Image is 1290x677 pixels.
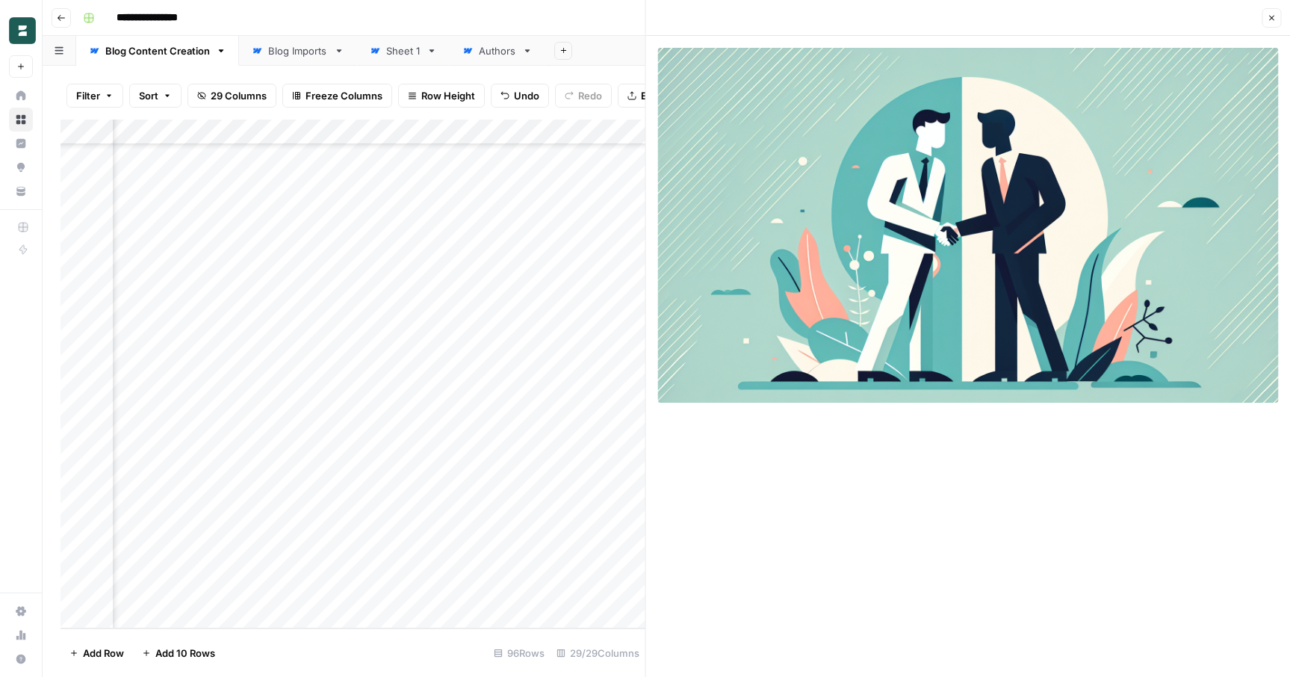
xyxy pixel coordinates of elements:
span: Sort [139,88,158,103]
button: Redo [555,84,612,108]
button: Workspace: Borderless [9,12,33,49]
button: Filter [66,84,123,108]
a: Opportunities [9,155,33,179]
button: Row Height [398,84,485,108]
div: Blog Imports [268,43,328,58]
img: Borderless Logo [9,17,36,44]
span: 29 Columns [211,88,267,103]
a: Authors [450,36,545,66]
button: Freeze Columns [282,84,392,108]
img: Row/Cell [658,48,1279,403]
a: Sheet 1 [357,36,450,66]
span: Redo [578,88,602,103]
div: 29/29 Columns [551,641,645,665]
a: Browse [9,108,33,132]
a: Blog Content Creation [76,36,239,66]
span: Freeze Columns [306,88,382,103]
button: Export CSV [618,84,704,108]
span: Add Row [83,646,124,661]
div: Blog Content Creation [105,43,210,58]
span: Add 10 Rows [155,646,215,661]
div: 96 Rows [488,641,551,665]
button: Add Row [61,641,133,665]
button: Add 10 Rows [133,641,224,665]
a: Your Data [9,179,33,203]
a: Usage [9,623,33,647]
button: Sort [129,84,182,108]
button: Undo [491,84,549,108]
a: Settings [9,599,33,623]
div: Sheet 1 [386,43,421,58]
a: Home [9,84,33,108]
span: Row Height [421,88,475,103]
button: 29 Columns [187,84,276,108]
a: Blog Imports [239,36,357,66]
a: Insights [9,132,33,155]
div: Authors [479,43,516,58]
span: Filter [76,88,100,103]
button: Help + Support [9,647,33,671]
span: Undo [514,88,539,103]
